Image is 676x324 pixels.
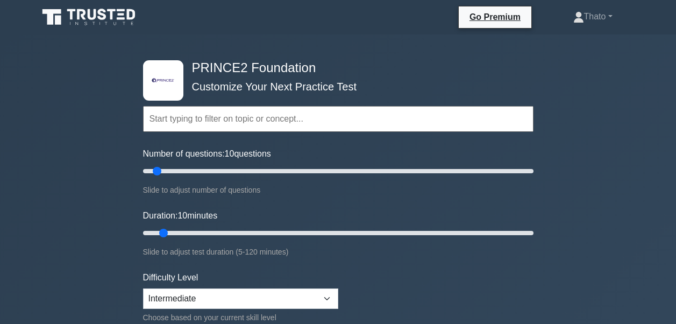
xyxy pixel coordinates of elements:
span: 10 [177,211,187,220]
label: Duration: minutes [143,209,218,222]
div: Choose based on your current skill level [143,311,338,324]
h4: PRINCE2 Foundation [188,60,481,76]
label: Number of questions: questions [143,147,271,160]
div: Slide to adjust number of questions [143,184,533,196]
div: Slide to adjust test duration (5-120 minutes) [143,245,533,258]
input: Start typing to filter on topic or concept... [143,106,533,132]
a: Go Premium [463,10,527,24]
span: 10 [225,149,234,158]
label: Difficulty Level [143,271,198,284]
a: Thato [547,6,638,27]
